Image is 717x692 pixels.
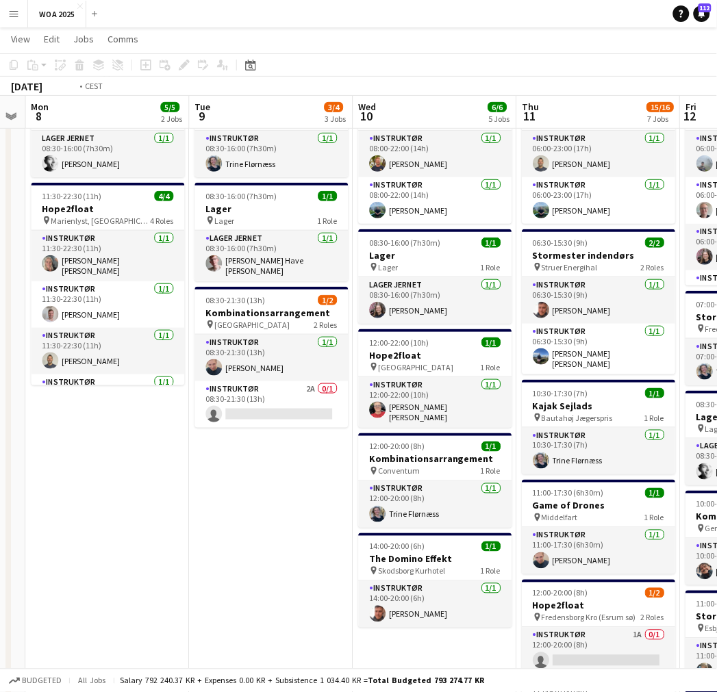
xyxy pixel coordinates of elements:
[368,676,485,686] span: Total Budgeted 793 274.77 KR
[11,79,42,93] div: [DATE]
[699,3,712,12] span: 112
[38,30,65,48] a: Edit
[75,676,108,686] span: All jobs
[68,30,99,48] a: Jobs
[44,33,60,45] span: Edit
[73,33,94,45] span: Jobs
[108,33,138,45] span: Comms
[102,30,144,48] a: Comms
[694,5,710,22] a: 112
[22,676,62,686] span: Budgeted
[7,674,64,689] button: Budgeted
[5,30,36,48] a: View
[120,676,485,686] div: Salary 792 240.37 KR + Expenses 0.00 KR + Subsistence 1 034.40 KR =
[11,33,30,45] span: View
[28,1,86,27] button: WOA 2025
[85,81,103,91] div: CEST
